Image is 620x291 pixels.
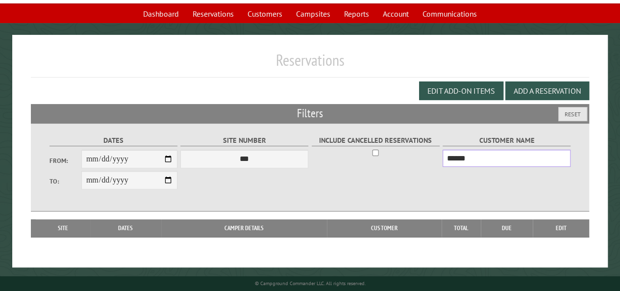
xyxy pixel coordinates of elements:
label: To: [50,177,81,186]
th: Due [481,219,533,237]
button: Reset [558,107,587,121]
label: Dates [50,135,177,146]
label: Include Cancelled Reservations [312,135,440,146]
a: Communications [417,4,483,23]
th: Customer [327,219,442,237]
th: Edit [533,219,589,237]
a: Reports [338,4,375,23]
button: Edit Add-on Items [419,81,503,100]
a: Dashboard [137,4,185,23]
a: Customers [242,4,288,23]
button: Add a Reservation [505,81,589,100]
th: Total [442,219,481,237]
a: Account [377,4,415,23]
label: Site Number [180,135,308,146]
th: Dates [90,219,161,237]
label: Customer Name [443,135,570,146]
small: © Campground Commander LLC. All rights reserved. [254,280,365,287]
th: Site [36,219,90,237]
a: Reservations [187,4,240,23]
h2: Filters [31,104,589,123]
th: Camper Details [161,219,327,237]
a: Campsites [290,4,336,23]
label: From: [50,156,81,165]
h1: Reservations [31,51,589,78]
